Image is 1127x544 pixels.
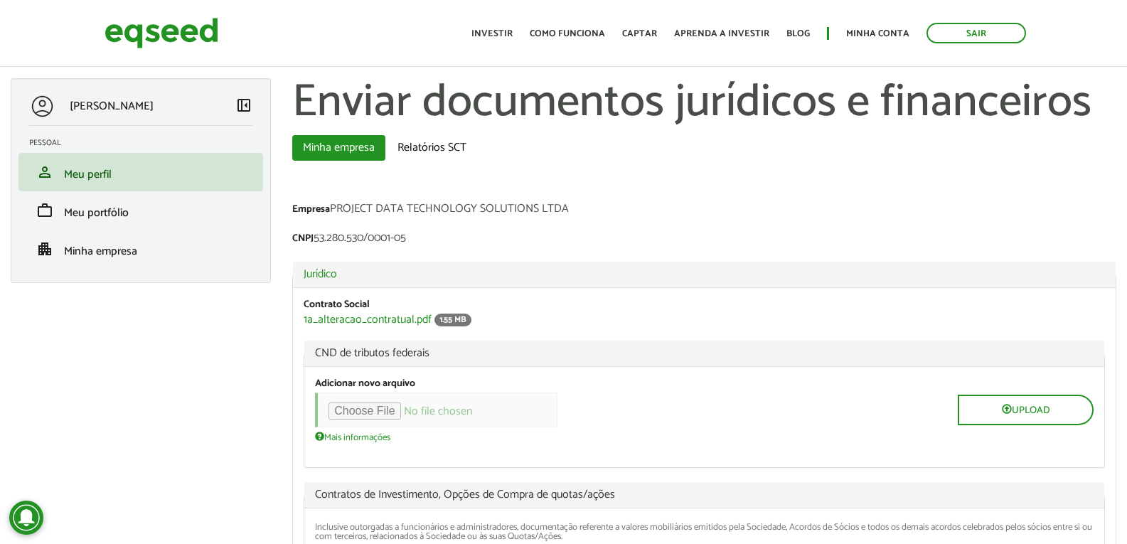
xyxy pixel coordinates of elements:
a: Relatórios SCT [387,135,477,161]
li: Meu portfólio [18,191,263,230]
li: Minha empresa [18,230,263,268]
a: Jurídico [304,269,1105,280]
span: Contratos de Investimento, Opções de Compra de quotas/ações [315,489,1094,501]
h2: Pessoal [29,139,263,147]
a: personMeu perfil [29,164,252,181]
a: Blog [786,29,810,38]
label: Empresa [292,205,330,215]
span: Meu portfólio [64,203,129,223]
span: apartment [36,240,53,257]
span: work [36,202,53,219]
a: Minha empresa [292,135,385,161]
span: CND de tributos federais [315,348,1094,359]
div: PROJECT DATA TECHNOLOGY SOLUTIONS LTDA [292,203,1116,218]
span: left_panel_close [235,97,252,114]
label: Contrato Social [304,300,370,310]
a: apartmentMinha empresa [29,240,252,257]
a: Mais informações [315,431,390,442]
span: Minha empresa [64,242,137,261]
img: EqSeed [105,14,218,52]
a: Captar [622,29,657,38]
li: Meu perfil [18,153,263,191]
p: [PERSON_NAME] [70,100,154,113]
a: Como funciona [530,29,605,38]
a: Investir [471,29,513,38]
a: Aprenda a investir [674,29,769,38]
a: workMeu portfólio [29,202,252,219]
span: Meu perfil [64,165,112,184]
a: 1a_alteracao_contratual.pdf [304,314,432,326]
a: Minha conta [846,29,909,38]
label: Adicionar novo arquivo [315,379,415,389]
h1: Enviar documentos jurídicos e financeiros [292,78,1116,128]
div: Inclusive outorgadas a funcionários e administradores, documentação referente a valores mobiliári... [315,523,1094,541]
span: 1.55 MB [434,314,471,326]
span: person [36,164,53,181]
button: Upload [958,395,1094,425]
a: Sair [926,23,1026,43]
div: 53.280.530/0001-05 [292,233,1116,247]
a: Colapsar menu [235,97,252,117]
label: CNPJ [292,234,314,244]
